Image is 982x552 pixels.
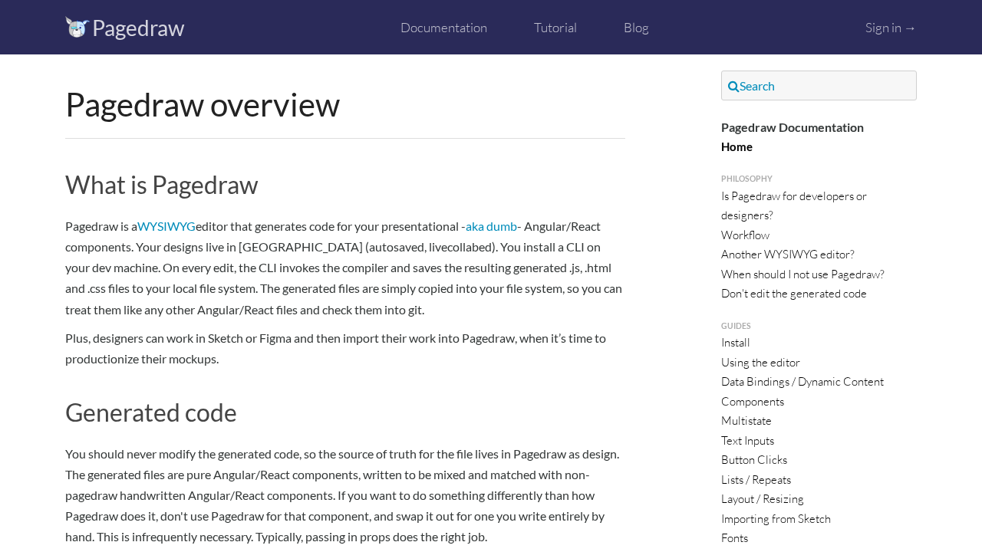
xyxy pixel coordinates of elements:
a: Layout / Resizing [721,491,804,506]
a: Data Bindings / Dynamic Content [721,374,884,389]
p: You should never modify the generated code, so the source of truth for the file lives in Pagedraw... [65,443,625,547]
a: Importing from Sketch [721,511,831,526]
a: Fonts [721,531,748,545]
a: WYSIWYG [137,219,196,233]
a: Sign in → [865,19,917,35]
a: Pagedraw [92,15,184,41]
a: Documentation [400,19,487,35]
a: Don't edit the generated code [721,286,867,301]
a: Another WYSIWYG editor? [721,247,855,261]
a: Workflow [721,228,769,242]
a: Blog [624,19,649,35]
a: Lists / Repeats [721,472,791,487]
a: When should I not use Pagedraw? [721,267,885,281]
a: Tutorial [534,19,577,35]
a: Components [721,394,784,409]
img: logo_vectors.svg [65,16,90,38]
p: Pagedraw is a editor that generates code for your presentational - - Angular/React components. Yo... [65,215,625,320]
h1: Pagedraw overview [65,87,625,139]
a: Is Pagedraw for developers or designers? [721,189,867,223]
a: Install [721,335,750,350]
a: Search [721,71,917,100]
a: Philosophy [721,172,917,186]
a: Multistate [721,413,772,428]
a: aka dumb [466,219,517,233]
strong: Pagedraw Documentation [721,120,864,134]
a: Guides [721,320,917,333]
a: Home [721,140,753,153]
p: Plus, designers can work in Sketch or Figma and then import their work into Pagedraw, when it’s t... [65,327,625,369]
a: Using the editor [721,355,800,370]
h2: What is Pagedraw [65,171,625,198]
a: Text Inputs [721,433,774,448]
h2: Generated code [65,399,625,426]
a: Button Clicks [721,452,787,467]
